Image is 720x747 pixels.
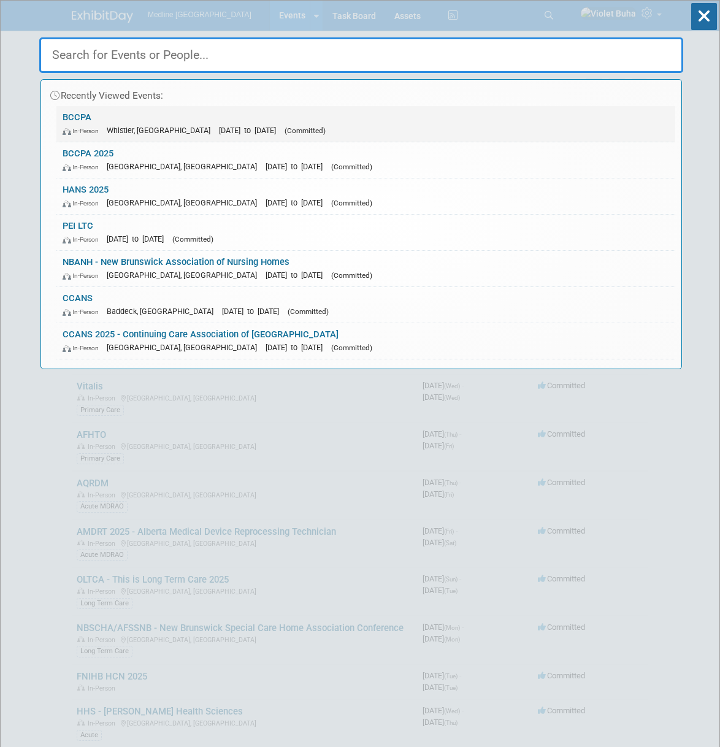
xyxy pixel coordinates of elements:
span: [DATE] to [DATE] [222,307,285,316]
span: [DATE] to [DATE] [107,234,170,243]
span: [DATE] to [DATE] [219,126,282,135]
span: [GEOGRAPHIC_DATA], [GEOGRAPHIC_DATA] [107,162,263,171]
span: [DATE] to [DATE] [266,343,329,352]
div: Recently Viewed Events: [47,80,675,106]
a: NBANH - New Brunswick Association of Nursing Homes In-Person [GEOGRAPHIC_DATA], [GEOGRAPHIC_DATA]... [56,251,675,286]
span: (Committed) [331,271,372,280]
span: [DATE] to [DATE] [266,162,329,171]
span: [DATE] to [DATE] [266,270,329,280]
span: (Committed) [331,199,372,207]
span: (Committed) [288,307,329,316]
input: Search for Events or People... [39,37,683,73]
a: BCCPA 2025 In-Person [GEOGRAPHIC_DATA], [GEOGRAPHIC_DATA] [DATE] to [DATE] (Committed) [56,142,675,178]
span: (Committed) [331,163,372,171]
span: Baddeck, [GEOGRAPHIC_DATA] [107,307,220,316]
span: [DATE] to [DATE] [266,198,329,207]
span: In-Person [63,163,104,171]
span: (Committed) [331,343,372,352]
span: (Committed) [172,235,213,243]
span: In-Person [63,344,104,352]
span: In-Person [63,236,104,243]
span: In-Person [63,308,104,316]
span: [GEOGRAPHIC_DATA], [GEOGRAPHIC_DATA] [107,270,263,280]
span: Whistler, [GEOGRAPHIC_DATA] [107,126,216,135]
a: HANS 2025 In-Person [GEOGRAPHIC_DATA], [GEOGRAPHIC_DATA] [DATE] to [DATE] (Committed) [56,178,675,214]
span: [GEOGRAPHIC_DATA], [GEOGRAPHIC_DATA] [107,198,263,207]
span: [GEOGRAPHIC_DATA], [GEOGRAPHIC_DATA] [107,343,263,352]
a: CCANS 2025 - Continuing Care Association of [GEOGRAPHIC_DATA] In-Person [GEOGRAPHIC_DATA], [GEOGR... [56,323,675,359]
span: In-Person [63,199,104,207]
span: (Committed) [285,126,326,135]
a: CCANS In-Person Baddeck, [GEOGRAPHIC_DATA] [DATE] to [DATE] (Committed) [56,287,675,323]
a: BCCPA In-Person Whistler, [GEOGRAPHIC_DATA] [DATE] to [DATE] (Committed) [56,106,675,142]
span: In-Person [63,272,104,280]
span: In-Person [63,127,104,135]
a: PEI LTC In-Person [DATE] to [DATE] (Committed) [56,215,675,250]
